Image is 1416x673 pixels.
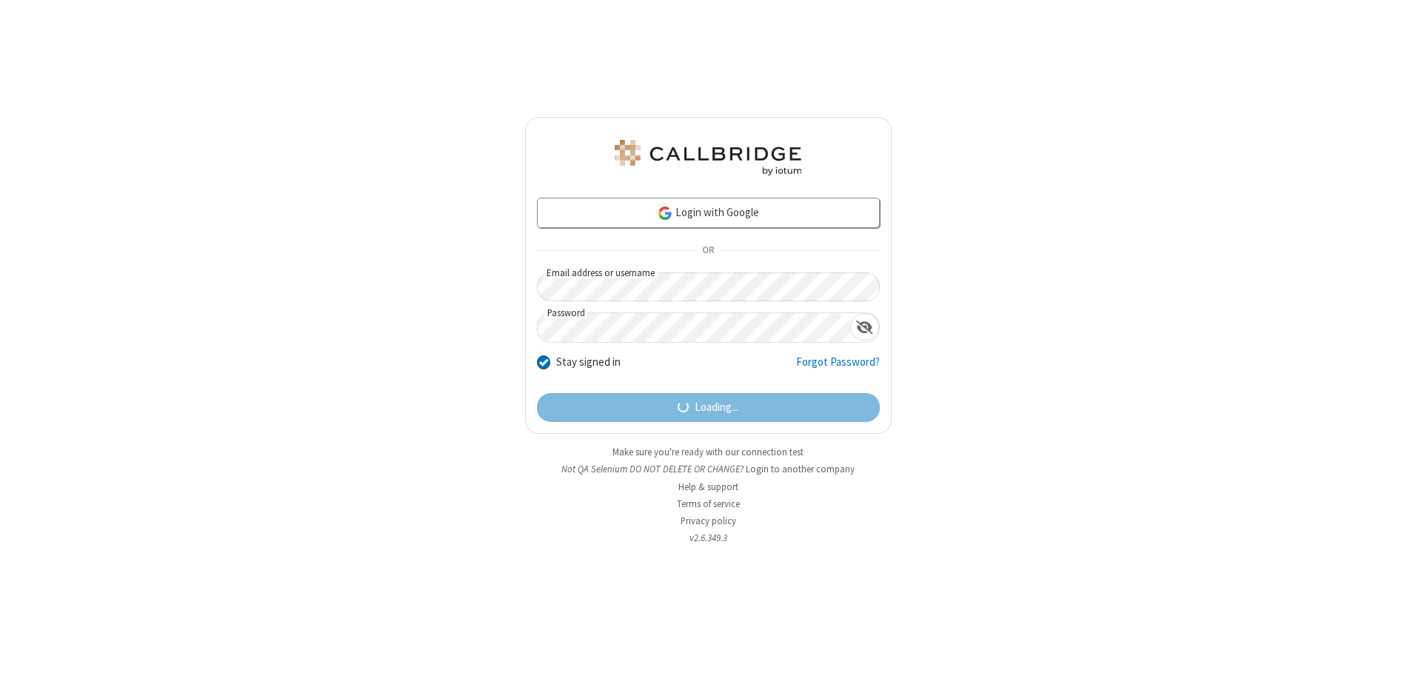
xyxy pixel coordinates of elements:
img: google-icon.png [657,205,673,221]
input: Email address or username [537,272,880,301]
a: Privacy policy [681,515,736,527]
label: Stay signed in [556,354,621,371]
button: Loading... [537,393,880,423]
span: Loading... [695,399,738,416]
span: OR [696,240,720,261]
a: Make sure you're ready with our connection test [612,446,804,458]
a: Help & support [678,481,738,493]
li: Not QA Selenium DO NOT DELETE OR CHANGE? [525,462,892,476]
a: Login with Google [537,198,880,227]
li: v2.6.349.3 [525,531,892,545]
img: QA Selenium DO NOT DELETE OR CHANGE [612,140,804,175]
a: Forgot Password? [796,354,880,382]
input: Password [538,313,850,342]
a: Terms of service [677,498,740,510]
button: Login to another company [746,462,855,476]
div: Show password [850,313,879,341]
